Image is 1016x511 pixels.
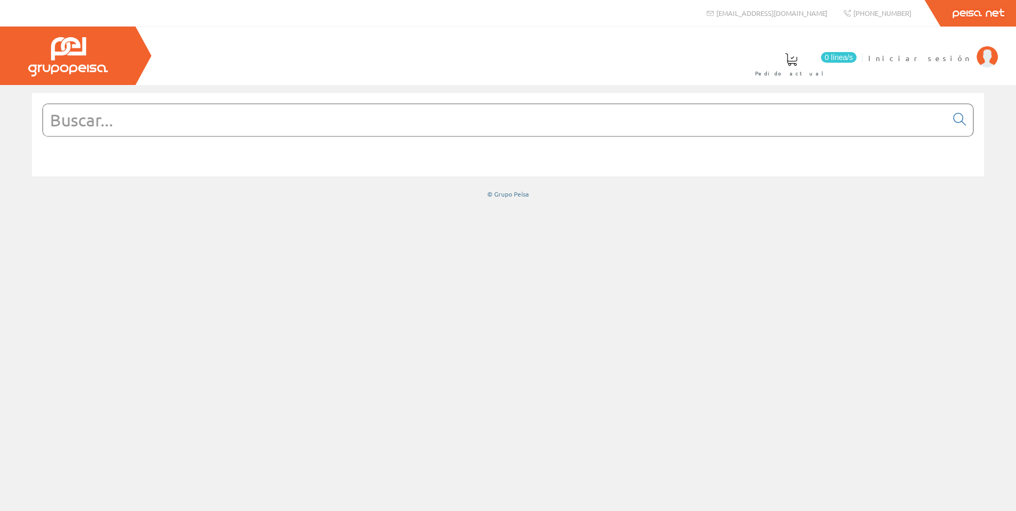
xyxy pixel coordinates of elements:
img: Grupo Peisa [28,37,108,76]
div: © Grupo Peisa [32,190,984,199]
span: Pedido actual [755,68,827,79]
a: Iniciar sesión [868,44,998,54]
span: 0 línea/s [821,52,857,63]
span: [PHONE_NUMBER] [853,8,911,18]
input: Buscar... [43,104,947,136]
span: Iniciar sesión [868,53,971,63]
span: [EMAIL_ADDRESS][DOMAIN_NAME] [716,8,827,18]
